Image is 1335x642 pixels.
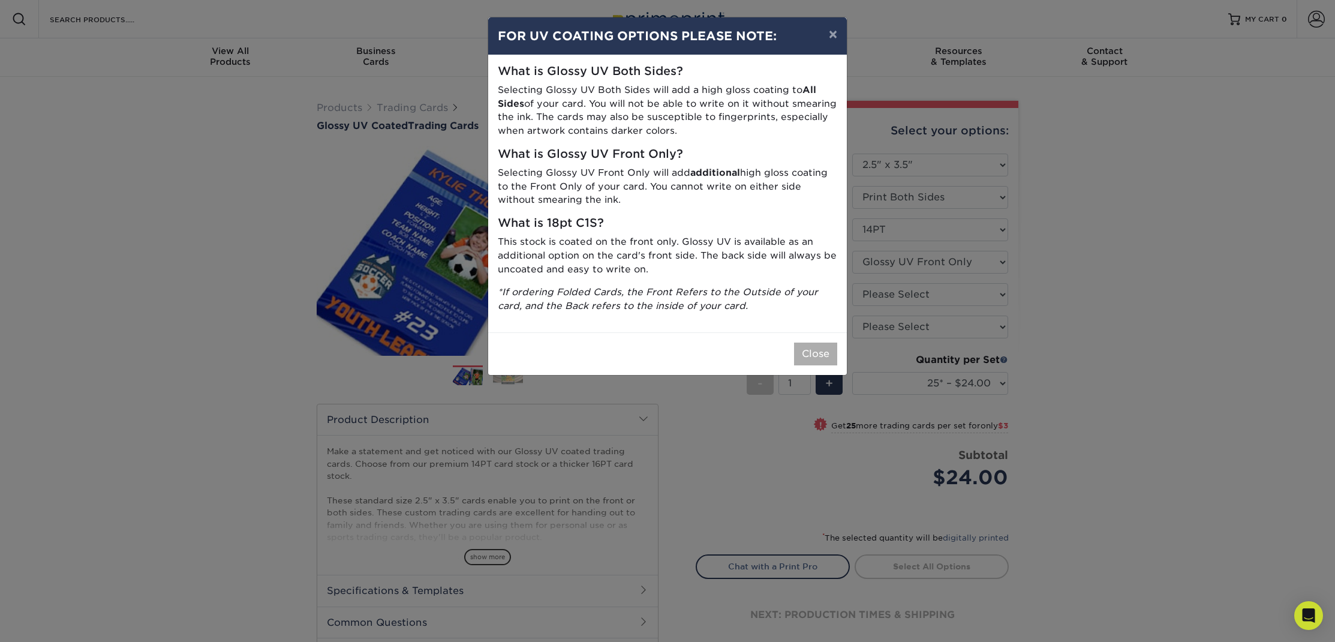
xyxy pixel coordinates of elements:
p: Selecting Glossy UV Both Sides will add a high gloss coating to of your card. You will not be abl... [498,83,837,138]
button: Close [794,343,837,365]
h5: What is Glossy UV Front Only? [498,148,837,161]
strong: All Sides [498,84,816,109]
h5: What is Glossy UV Both Sides? [498,65,837,79]
p: Selecting Glossy UV Front Only will add high gloss coating to the Front Only of your card. You ca... [498,166,837,207]
h4: FOR UV COATING OPTIONS PLEASE NOTE: [498,27,837,45]
button: × [819,17,847,51]
i: *If ordering Folded Cards, the Front Refers to the Outside of your card, and the Back refers to t... [498,286,818,311]
strong: additional [690,167,740,178]
div: Open Intercom Messenger [1294,601,1323,630]
h5: What is 18pt C1S? [498,217,837,230]
p: This stock is coated on the front only. Glossy UV is available as an additional option on the car... [498,235,837,276]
